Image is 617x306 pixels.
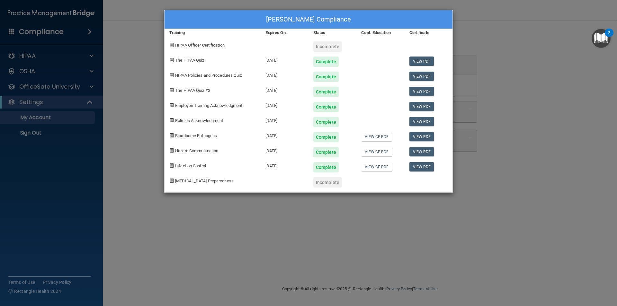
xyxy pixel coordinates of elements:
[409,72,434,81] a: View PDF
[409,147,434,156] a: View PDF
[308,29,356,37] div: Status
[361,162,392,171] a: View CE PDF
[261,97,308,112] div: [DATE]
[356,29,404,37] div: Cont. Education
[313,41,342,52] div: Incomplete
[608,33,610,41] div: 2
[175,148,218,153] span: Hazard Communication
[261,29,308,37] div: Expires On
[175,43,225,48] span: HIPAA Officer Certification
[313,87,339,97] div: Complete
[261,127,308,142] div: [DATE]
[313,147,339,157] div: Complete
[313,117,339,127] div: Complete
[261,82,308,97] div: [DATE]
[313,72,339,82] div: Complete
[313,102,339,112] div: Complete
[261,157,308,172] div: [DATE]
[175,73,242,78] span: HIPAA Policies and Procedures Quiz
[313,162,339,172] div: Complete
[175,163,206,168] span: Infection Control
[409,132,434,141] a: View PDF
[175,103,242,108] span: Employee Training Acknowledgment
[592,29,611,48] button: Open Resource Center, 2 new notifications
[409,162,434,171] a: View PDF
[405,29,452,37] div: Certificate
[165,10,452,29] div: [PERSON_NAME] Compliance
[409,102,434,111] a: View PDF
[506,260,609,286] iframe: Drift Widget Chat Controller
[175,88,210,93] span: The HIPAA Quiz #2
[175,133,217,138] span: Bloodborne Pathogens
[361,132,392,141] a: View CE PDF
[175,58,204,63] span: The HIPAA Quiz
[313,177,342,188] div: Incomplete
[261,52,308,67] div: [DATE]
[409,117,434,126] a: View PDF
[175,118,223,123] span: Policies Acknowledgment
[361,147,392,156] a: View CE PDF
[261,67,308,82] div: [DATE]
[261,112,308,127] div: [DATE]
[175,179,234,183] span: [MEDICAL_DATA] Preparedness
[313,132,339,142] div: Complete
[313,57,339,67] div: Complete
[409,87,434,96] a: View PDF
[165,29,261,37] div: Training
[409,57,434,66] a: View PDF
[261,142,308,157] div: [DATE]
